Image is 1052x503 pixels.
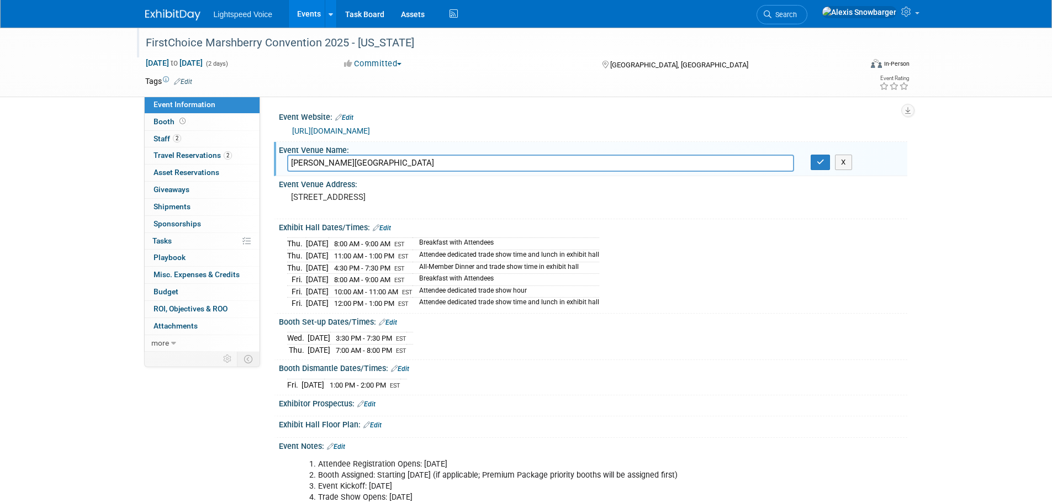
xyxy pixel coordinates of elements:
span: Search [771,10,797,19]
td: [DATE] [308,344,330,356]
a: Staff2 [145,131,260,147]
td: Fri. [287,298,306,309]
span: 2 [224,151,232,160]
td: Attendee dedicated trade show hour [413,285,599,298]
td: [DATE] [308,332,330,345]
div: Event Website: [279,109,907,123]
span: 2 [173,134,181,142]
img: Alexis Snowbarger [822,6,897,18]
span: 12:00 PM - 1:00 PM [334,299,394,308]
a: Edit [373,224,391,232]
a: Edit [335,114,353,121]
span: Shipments [154,202,191,211]
div: In-Person [884,60,910,68]
span: Attachments [154,321,198,330]
td: [DATE] [306,274,329,286]
td: Tags [145,76,192,87]
span: EST [394,265,405,272]
td: Toggle Event Tabs [237,352,260,366]
span: Booth not reserved yet [177,117,188,125]
span: Playbook [154,253,186,262]
a: Edit [391,365,409,373]
td: Thu. [287,250,306,262]
a: Shipments [145,199,260,215]
div: Booth Set-up Dates/Times: [279,314,907,328]
span: 3:30 PM - 7:30 PM [336,334,392,342]
a: Edit [357,400,376,408]
span: (2 days) [205,60,228,67]
span: EST [398,300,409,308]
td: Fri. [287,274,306,286]
td: Attendee dedicated trade show time and lunch in exhibit hall [413,250,599,262]
a: Travel Reservations2 [145,147,260,164]
td: Thu. [287,262,306,274]
li: Event Kickoff: [DATE] [318,481,779,492]
td: Thu. [287,344,308,356]
span: EST [398,253,409,260]
span: EST [390,382,400,389]
a: [URL][DOMAIN_NAME] [292,126,370,135]
div: Exhibit Hall Floor Plan: [279,416,907,431]
img: Format-Inperson.png [871,59,882,68]
a: Misc. Expenses & Credits [145,267,260,283]
span: Tasks [152,236,172,245]
li: Booth Assigned: Starting [DATE] (if applicable; Premium Package priority booths will be assigned ... [318,470,779,481]
a: Attachments [145,318,260,335]
span: [GEOGRAPHIC_DATA], [GEOGRAPHIC_DATA] [610,61,748,69]
td: Fri. [287,379,302,391]
span: Event Information [154,100,215,109]
li: Trade Show Opens: [DATE] [318,492,779,503]
span: 4:30 PM - 7:30 PM [334,264,390,272]
span: EST [402,289,413,296]
span: 11:00 AM - 1:00 PM [334,252,394,260]
div: Booth Dismantle Dates/Times: [279,360,907,374]
td: Thu. [287,238,306,250]
pre: [STREET_ADDRESS] [291,192,528,202]
span: Booth [154,117,188,126]
span: 8:00 AM - 9:00 AM [334,276,390,284]
span: Sponsorships [154,219,201,228]
td: [DATE] [302,379,324,391]
a: ROI, Objectives & ROO [145,301,260,317]
td: [DATE] [306,238,329,250]
div: Event Venue Name: [279,142,907,156]
span: Asset Reservations [154,168,219,177]
li: Attendee Registration Opens: [DATE] [318,459,779,470]
td: [DATE] [306,285,329,298]
div: Exhibit Hall Dates/Times: [279,219,907,234]
span: [DATE] [DATE] [145,58,203,68]
span: EST [394,277,405,284]
span: Budget [154,287,178,296]
a: Edit [327,443,345,451]
a: Booth [145,114,260,130]
div: Exhibitor Prospectus: [279,395,907,410]
div: Event Notes: [279,438,907,452]
span: more [151,338,169,347]
span: Travel Reservations [154,151,232,160]
span: 7:00 AM - 8:00 PM [336,346,392,354]
td: Attendee dedicated trade show time and lunch in exhibit hall [413,298,599,309]
span: Staff [154,134,181,143]
span: 1:00 PM - 2:00 PM [330,381,386,389]
td: Breakfast with Attendees [413,274,599,286]
td: Personalize Event Tab Strip [218,352,237,366]
td: Fri. [287,285,306,298]
a: Edit [363,421,382,429]
td: [DATE] [306,298,329,309]
span: EST [396,335,406,342]
span: Misc. Expenses & Credits [154,270,240,279]
a: Event Information [145,97,260,113]
span: ROI, Objectives & ROO [154,304,228,313]
a: Asset Reservations [145,165,260,181]
div: Event Format [796,57,910,74]
td: [DATE] [306,250,329,262]
img: ExhibitDay [145,9,200,20]
span: 8:00 AM - 9:00 AM [334,240,390,248]
span: Lightspeed Voice [214,10,273,19]
span: EST [394,241,405,248]
div: Event Venue Address: [279,176,907,190]
button: X [835,155,852,170]
td: All-Member Dinner and trade show time in exhibit hall [413,262,599,274]
span: to [169,59,179,67]
span: Giveaways [154,185,189,194]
